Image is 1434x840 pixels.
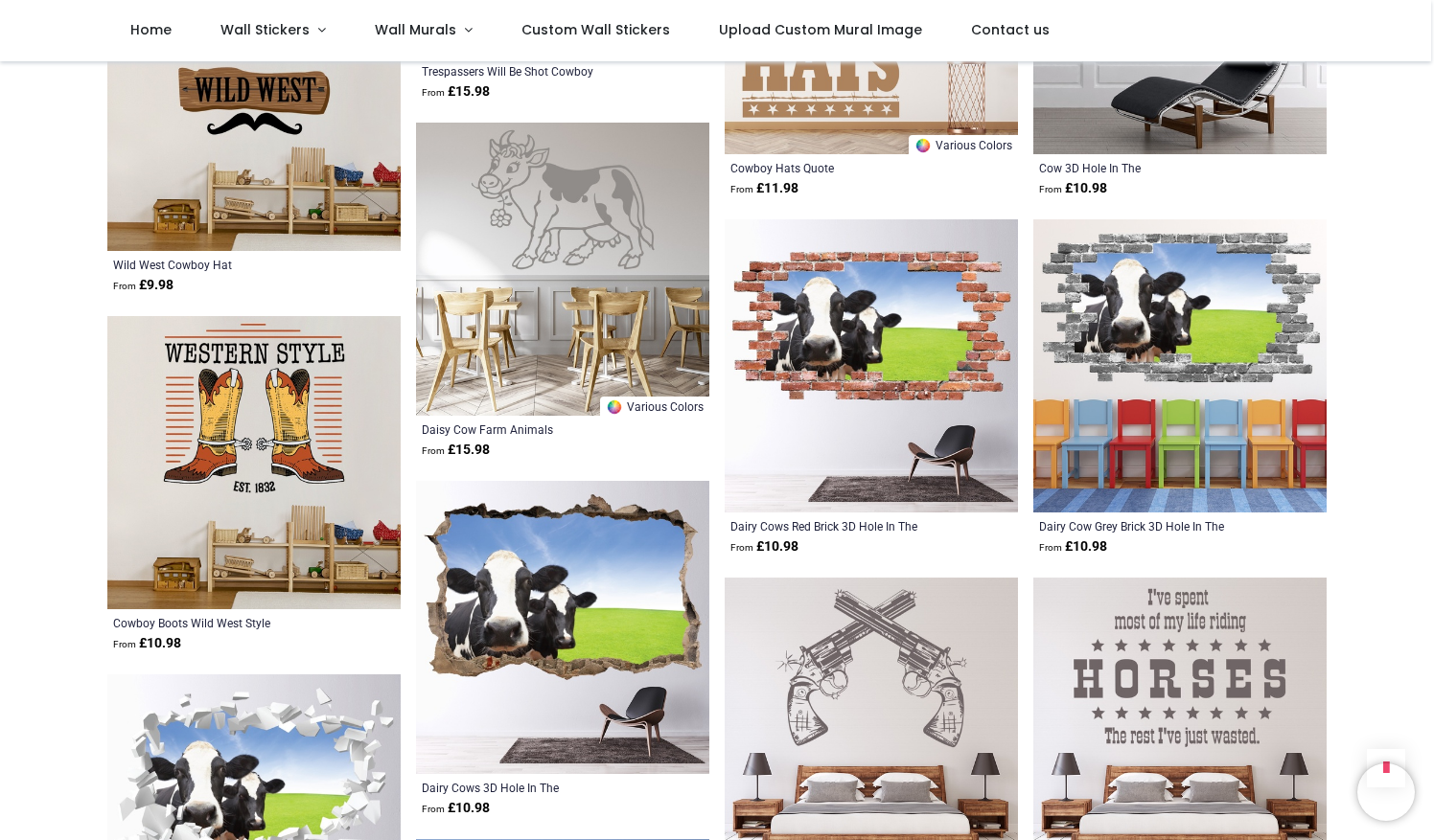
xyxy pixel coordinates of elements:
[909,135,1018,154] a: Various Colors
[1039,160,1264,175] a: Cow 3D Hole In The
[113,634,181,653] strong: £ 10.98
[1039,179,1107,198] strong: £ 10.98
[606,398,623,416] img: Color Wheel
[730,542,753,553] span: From
[730,184,753,194] span: From
[113,615,338,630] a: Cowboy Boots Wild West Style
[971,20,1050,39] span: Contact us
[719,20,922,39] span: Upload Custom Mural Image
[422,82,490,102] strong: £ 15.98
[1039,184,1062,194] span: From
[113,276,173,295] strong: £ 9.98
[130,20,172,39] span: Home
[422,804,445,814] span: From
[730,537,798,556] strong: £ 10.98
[730,518,956,534] a: Dairy Cows Red Brick 3D Hole In The
[422,799,490,818] strong: £ 10.98
[1039,518,1264,534] a: Dairy Cow Grey Brick 3D Hole In The
[422,87,445,98] span: From
[422,445,445,456] span: From
[422,421,647,437] a: Daisy Cow Farm Animals
[113,639,136,649] span: From
[914,137,932,154] img: Color Wheel
[416,481,709,774] img: Dairy Cows 3D Hole In The Wall Sticker
[220,20,310,39] span: Wall Stickers
[113,257,338,272] a: Wild West Cowboy Hat
[375,20,456,39] span: Wall Murals
[422,63,647,79] a: Trespassers Will Be Shot Cowboy
[422,780,647,795] a: Dairy Cows 3D Hole In The
[730,179,798,198] strong: £ 11.98
[730,160,956,175] a: Cowboy Hats Quote
[107,316,401,609] img: Cowboy Boots Wild West Style Wall Sticker
[1033,219,1327,512] img: Dairy Cow Grey Brick 3D Hole In The Wall Sticker
[1039,542,1062,553] span: From
[521,20,670,39] span: Custom Wall Stickers
[725,219,1018,512] img: Dairy Cows Red Brick 3D Hole In The Wall Sticker
[422,441,490,460] strong: £ 15.98
[416,123,709,416] img: Daisy Cow Farm Animals Wall Sticker
[1039,537,1107,556] strong: £ 10.98
[600,397,709,416] a: Various Colors
[113,281,136,291] span: From
[1357,763,1415,821] iframe: Brevo live chat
